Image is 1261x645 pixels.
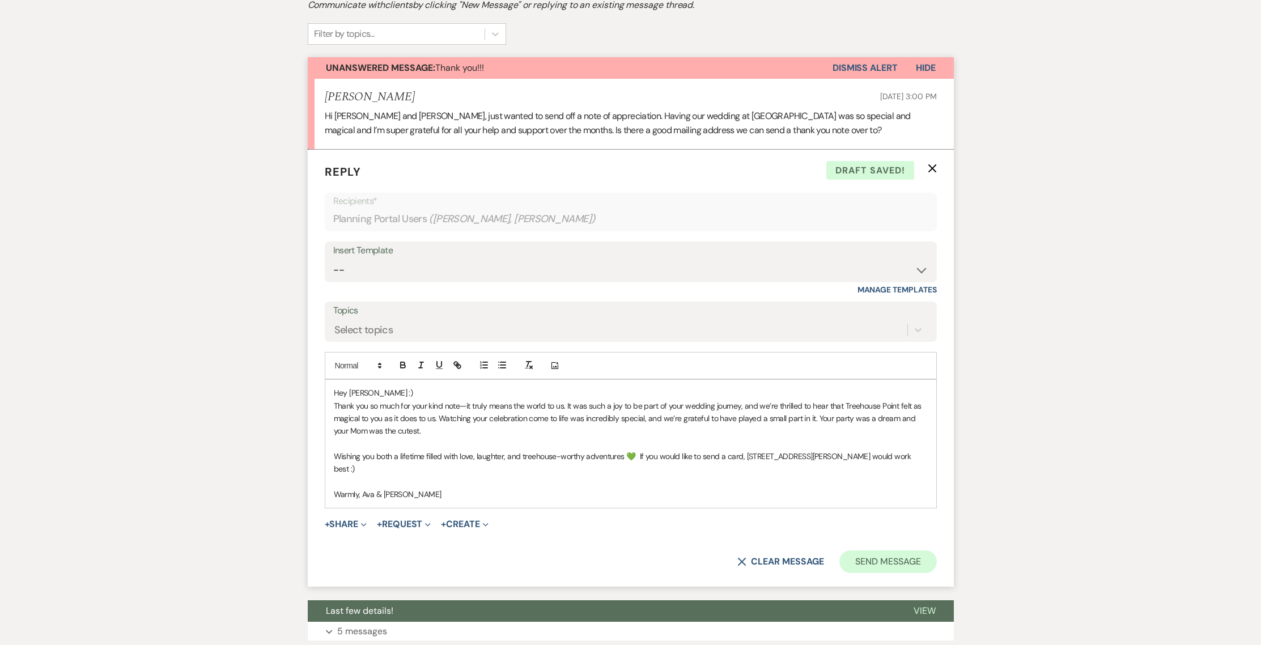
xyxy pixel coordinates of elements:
span: + [325,520,330,529]
button: Request [377,520,431,529]
div: Insert Template [333,243,928,259]
span: Hide [916,62,936,74]
span: Thank you!!! [326,62,484,74]
button: Dismiss Alert [833,57,898,79]
button: Send Message [839,550,936,573]
p: Hi [PERSON_NAME] and [PERSON_NAME], just wanted to send off a note of appreciation. Having our we... [325,109,937,138]
p: Recipients* [333,194,928,209]
p: Warmly, Ava & [PERSON_NAME] [334,488,928,500]
span: ( [PERSON_NAME], [PERSON_NAME] ) [429,211,596,227]
h5: [PERSON_NAME] [325,90,415,104]
p: Wishing you both a lifetime filled with love, laughter, and treehouse-worthy adventures 💚 If you ... [334,450,928,476]
button: Share [325,520,367,529]
span: Draft saved! [826,161,914,180]
span: Reply [325,164,361,179]
button: View [895,600,954,622]
span: + [441,520,446,529]
div: Select topics [334,322,393,338]
button: Hide [898,57,954,79]
label: Topics [333,303,928,319]
button: Last few details! [308,600,895,622]
span: Last few details! [326,605,393,617]
span: [DATE] 3:00 PM [880,91,936,101]
p: 5 messages [337,624,387,639]
button: Create [441,520,488,529]
button: Clear message [737,557,823,566]
a: Manage Templates [857,285,937,295]
span: + [377,520,382,529]
button: 5 messages [308,622,954,641]
button: Unanswered Message:Thank you!!! [308,57,833,79]
p: Thank you so much for your kind note—it truly means the world to us. It was such a joy to be part... [334,400,928,438]
strong: Unanswered Message: [326,62,435,74]
p: Hey [PERSON_NAME] :) [334,387,928,399]
span: View [914,605,936,617]
div: Planning Portal Users [333,208,928,230]
div: Filter by topics... [314,27,375,41]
